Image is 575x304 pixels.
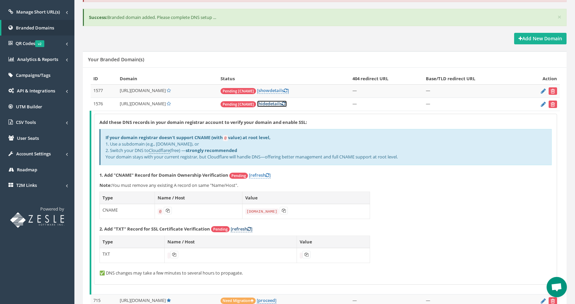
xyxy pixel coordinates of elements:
span: Pending [211,226,230,232]
span: [URL][DOMAIN_NAME] [120,297,166,303]
a: Add New Domain [514,33,567,44]
strong: Add New Domain [519,35,562,42]
span: v2 [35,40,44,47]
th: Action [521,73,560,85]
a: [hidedetails] [257,101,287,107]
b: strongly recommended [186,147,237,153]
span: [URL][DOMAIN_NAME] [120,87,166,93]
span: Powered by [40,206,64,212]
td: — [350,98,423,111]
img: T2M URL Shortener powered by Zesle Software Inc. [10,212,64,228]
a: Set Default [167,101,171,107]
span: Campaigns/Tags [16,72,50,78]
p: You must remove any existing A record on same "Name/Host". [99,182,552,189]
th: Type [100,236,165,248]
div: 1. Use a subdomain (e.g., [DOMAIN_NAME]), or 2. Switch your DNS to (free) — Your domain stays wit... [99,129,552,165]
strong: Add these DNS records in your domain registrar account to verify your domain and enable SSL: [99,119,307,125]
span: Account Settings [16,151,51,157]
th: Value [297,236,370,248]
span: User Seats [17,135,39,141]
span: UTM Builder [16,104,42,110]
th: Type [100,192,155,204]
span: Pending [229,173,248,179]
span: hide [258,101,268,107]
th: Base/TLD redirect URL [423,73,521,85]
th: Domain [117,73,218,85]
span: CSV Tools [16,119,36,125]
span: API & Integrations [17,88,55,94]
code: [DOMAIN_NAME] [245,209,279,215]
span: Analytics & Reports [17,56,58,62]
strong: 2. Add "TXT" Record for SSL Certificate Verification [99,226,210,232]
th: Name / Host [164,236,297,248]
span: Pending [CNAME] [221,88,256,94]
span: Pending [CNAME] [221,101,256,107]
b: Success: [89,14,107,20]
th: ID [91,73,117,85]
span: Need Migration [221,298,256,304]
div: Branded domain added. Please complete DNS setup ... [83,9,567,26]
a: Set Default [167,87,171,93]
td: — [423,85,521,98]
th: Name / Host [155,192,242,204]
a: [refresh] [231,226,252,232]
h5: Your Branded Domain(s) [88,57,144,62]
td: CNAME [100,204,155,219]
td: — [423,98,521,111]
button: × [557,14,561,21]
span: [URL][DOMAIN_NAME] [120,101,166,107]
span: show [258,87,270,93]
span: Branded Domains [16,25,54,31]
p: ✅ DNS changes may take a few minutes to several hours to propagate. [99,270,552,276]
a: Open chat [547,277,567,297]
a: Cloudflare [149,147,170,154]
a: [refresh] [249,172,271,178]
a: Default [167,297,171,303]
th: Status [218,73,349,85]
th: 404 redirect URL [350,73,423,85]
span: T2M Links [16,182,37,188]
code: @ [223,135,228,141]
a: [proceed] [257,297,276,304]
td: 1576 [91,98,117,111]
a: [showdetails] [257,87,289,94]
td: — [350,85,423,98]
b: If your domain registrar doesn't support CNAME (with value) at root level, [106,134,271,140]
span: Roadmap [17,167,37,173]
th: Value [242,192,370,204]
code: @ [158,209,163,215]
td: 1577 [91,85,117,98]
span: QR Codes [16,40,44,46]
td: TXT [100,248,165,263]
span: Manage Short URL(s) [16,9,60,15]
b: Note: [99,182,112,188]
strong: 1. Add "CNAME" Record for Domain Ownership Verification [99,172,228,178]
